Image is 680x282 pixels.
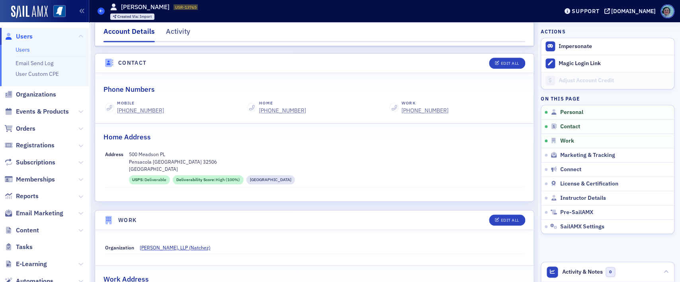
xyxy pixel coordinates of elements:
span: Created Via : [117,14,140,19]
span: E-Learning [16,260,47,268]
a: [PERSON_NAME], LLP (Natchez) [140,244,218,251]
span: Personal [560,109,583,116]
img: SailAMX [11,6,48,18]
a: Users [16,46,30,53]
span: Work [560,137,574,145]
div: USPS: Deliverable [129,175,170,184]
div: Work [401,100,448,106]
span: Profile [661,4,674,18]
a: Orders [4,124,35,133]
a: E-Learning [4,260,47,268]
span: Registrations [16,141,55,150]
span: Orders [16,124,35,133]
span: Reports [16,192,39,201]
span: Tasks [16,243,33,251]
a: [PHONE_NUMBER] [117,106,164,115]
button: [DOMAIN_NAME] [604,8,659,14]
a: Registrations [4,141,55,150]
a: [PHONE_NUMBER] [259,106,306,115]
span: Pre-SailAMX [560,209,593,216]
span: Activity & Notes [562,268,603,276]
span: Instructor Details [560,195,606,202]
div: [DOMAIN_NAME] [611,8,656,15]
a: Organizations [4,90,56,99]
div: Activity [166,26,190,41]
span: License & Certification [560,180,618,187]
p: [GEOGRAPHIC_DATA] [129,165,524,172]
span: Address [105,151,123,157]
span: Deliverability Score : [176,177,216,183]
div: Import [117,15,152,19]
button: Edit All [489,214,525,226]
div: Created Via: Import [110,14,155,20]
a: Email Send Log [16,60,53,67]
span: Silas Simmons, LLP (Natchez) [140,244,212,251]
h4: Contact [118,59,147,67]
span: USPS : [132,177,144,183]
span: Memberships [16,175,55,184]
a: Events & Products [4,107,69,116]
div: Edit All [501,218,519,222]
a: Subscriptions [4,158,55,167]
span: Content [16,226,39,235]
button: Impersonate [559,43,592,50]
span: USR-13765 [175,4,197,10]
a: Email Marketing [4,209,63,218]
a: Users [4,32,33,41]
h4: On this page [541,95,674,102]
span: Email Marketing [16,209,63,218]
button: Magic Login Link [541,55,674,72]
a: Reports [4,192,39,201]
a: Memberships [4,175,55,184]
h2: Phone Numbers [103,84,155,95]
span: Contact [560,123,580,130]
div: Support [572,8,599,15]
span: SailAMX Settings [560,223,604,230]
div: Home [259,100,306,106]
h4: Work [118,216,137,224]
div: Adjust Account Credit [559,77,670,84]
h1: [PERSON_NAME] [121,3,170,12]
a: User Custom CPE [16,70,59,77]
a: [PHONE_NUMBER] [401,106,448,115]
a: Adjust Account Credit [541,72,674,89]
span: Subscriptions [16,158,55,167]
div: Residential Street [246,175,295,184]
span: Organization [105,244,134,251]
div: Edit All [501,61,519,66]
button: Edit All [489,58,525,69]
span: Events & Products [16,107,69,116]
span: Marketing & Tracking [560,152,615,159]
span: 0 [606,267,616,277]
h2: Home Address [103,132,151,142]
img: SailAMX [53,5,66,17]
p: 500 Meadson PL [129,151,524,158]
h4: Actions [541,28,565,35]
a: Tasks [4,243,33,251]
a: Content [4,226,39,235]
span: Connect [560,166,581,173]
div: Magic Login Link [559,60,670,67]
div: Mobile [117,100,164,106]
span: Users [16,32,33,41]
span: Organizations [16,90,56,99]
p: Pensacola [GEOGRAPHIC_DATA] 32506 [129,158,524,165]
a: View Homepage [48,5,66,19]
div: Account Details [103,26,155,42]
div: Deliverability Score: High (100%) [173,175,244,184]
